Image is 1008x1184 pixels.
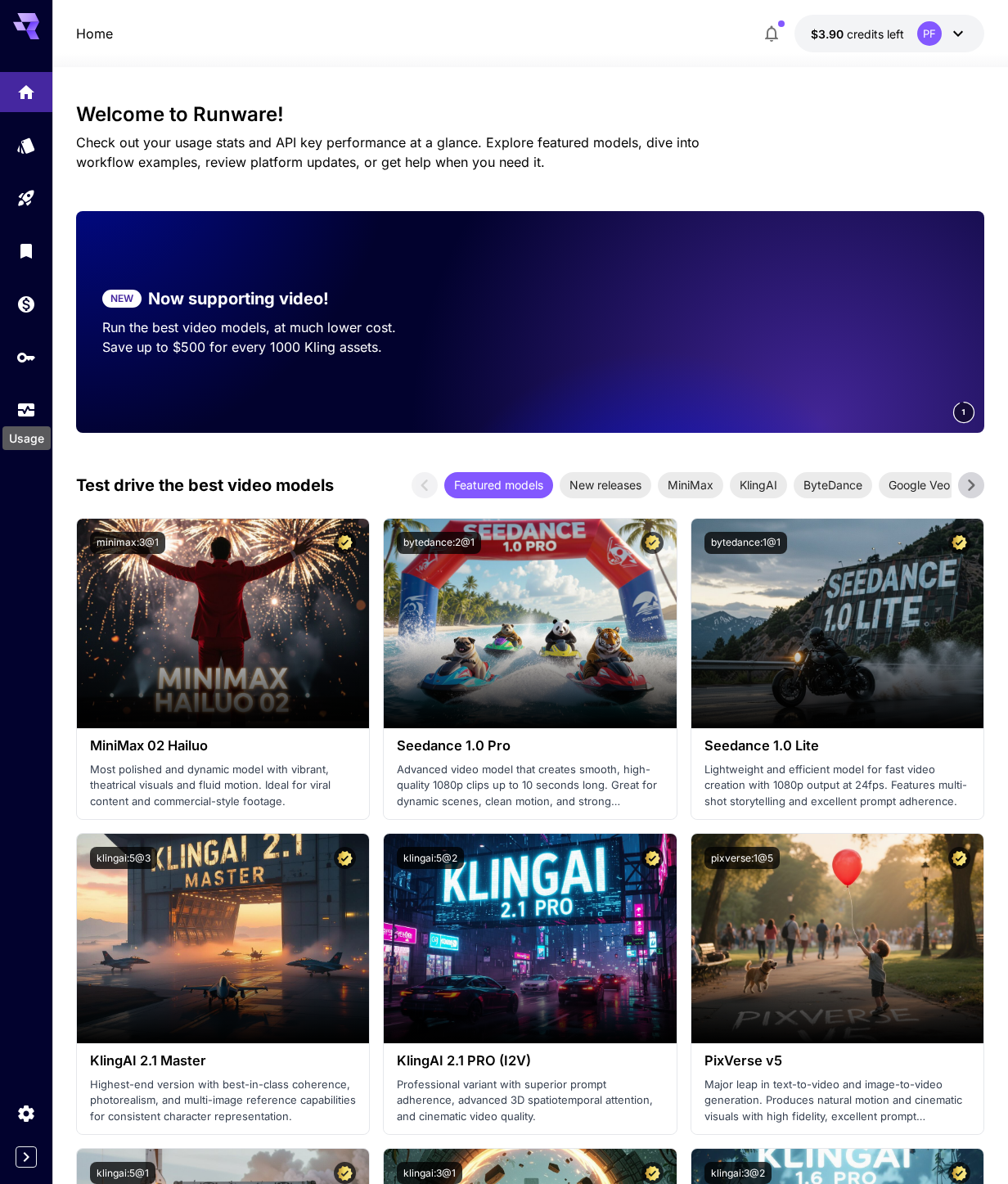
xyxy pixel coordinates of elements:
span: Featured models [444,476,553,493]
span: Check out your usage stats and API key performance at a glance. Explore featured models, dive int... [76,134,700,170]
div: New releases [560,472,651,498]
h3: KlingAI 2.1 Master [90,1053,356,1069]
button: bytedance:1@1 [704,532,787,554]
p: NEW [110,291,133,306]
div: Wallet [16,294,36,314]
div: Usage [16,400,36,421]
h3: Welcome to Runware! [76,103,984,126]
span: 1 [961,406,966,418]
div: Usage [2,426,51,450]
h3: KlingAI 2.1 PRO (I2V) [397,1053,663,1069]
button: klingai:5@2 [397,847,464,869]
span: New releases [560,476,651,493]
p: Save up to $500 for every 1000 Kling assets. [102,337,484,357]
p: Highest-end version with best-in-class coherence, photorealism, and multi-image reference capabil... [90,1077,356,1125]
button: Expand sidebar [16,1146,37,1168]
img: alt [384,519,676,728]
button: Certified Model – Vetted for best performance and includes a commercial license. [334,1162,356,1184]
button: klingai:3@2 [704,1162,772,1184]
span: KlingAI [730,476,787,493]
button: Certified Model – Vetted for best performance and includes a commercial license. [641,532,664,554]
h3: MiniMax 02 Hailuo [90,738,356,754]
h3: Seedance 1.0 Pro [397,738,663,754]
div: Google Veo [879,472,960,498]
div: Settings [16,1103,36,1123]
p: Lightweight and efficient model for fast video creation with 1080p output at 24fps. Features mult... [704,762,970,810]
iframe: Chat Widget [926,1105,1008,1184]
button: pixverse:1@5 [704,847,780,869]
img: alt [77,519,369,728]
button: $3.898PF [794,15,984,52]
p: Most polished and dynamic model with vibrant, theatrical visuals and fluid motion. Ideal for vira... [90,762,356,810]
img: alt [77,834,369,1043]
div: API Keys [16,347,36,367]
h3: Seedance 1.0 Lite [704,738,970,754]
p: Major leap in text-to-video and image-to-video generation. Produces natural motion and cinematic ... [704,1077,970,1125]
a: Home [76,24,113,43]
button: Certified Model – Vetted for best performance and includes a commercial license. [641,1162,664,1184]
p: Now supporting video! [148,286,329,311]
button: Certified Model – Vetted for best performance and includes a commercial license. [334,847,356,869]
div: $3.898 [811,25,904,43]
p: Advanced video model that creates smooth, high-quality 1080p clips up to 10 seconds long. Great f... [397,762,663,810]
div: Playground [16,188,36,209]
div: PF [917,21,942,46]
p: Test drive the best video models [76,473,334,497]
span: Google Veo [879,476,960,493]
button: Certified Model – Vetted for best performance and includes a commercial license. [641,847,664,869]
p: Professional variant with superior prompt adherence, advanced 3D spatiotemporal attention, and ci... [397,1077,663,1125]
p: Run the best video models, at much lower cost. [102,317,484,337]
button: bytedance:2@1 [397,532,481,554]
span: $3.90 [811,27,847,41]
span: MiniMax [658,476,723,493]
button: minimax:3@1 [90,532,165,554]
div: KlingAI [730,472,787,498]
span: credits left [847,27,904,41]
button: Certified Model – Vetted for best performance and includes a commercial license. [948,532,970,554]
div: Home [16,77,36,97]
div: ByteDance [794,472,872,498]
h3: PixVerse v5 [704,1053,970,1069]
img: alt [691,519,983,728]
span: ByteDance [794,476,872,493]
div: Featured models [444,472,553,498]
nav: breadcrumb [76,24,113,43]
button: klingai:5@3 [90,847,157,869]
img: alt [384,834,676,1043]
button: klingai:5@1 [90,1162,155,1184]
div: MiniMax [658,472,723,498]
button: klingai:3@1 [397,1162,462,1184]
div: Library [16,241,36,261]
div: Models [16,135,36,155]
img: alt [691,834,983,1043]
button: Certified Model – Vetted for best performance and includes a commercial license. [948,847,970,869]
button: Certified Model – Vetted for best performance and includes a commercial license. [334,532,356,554]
